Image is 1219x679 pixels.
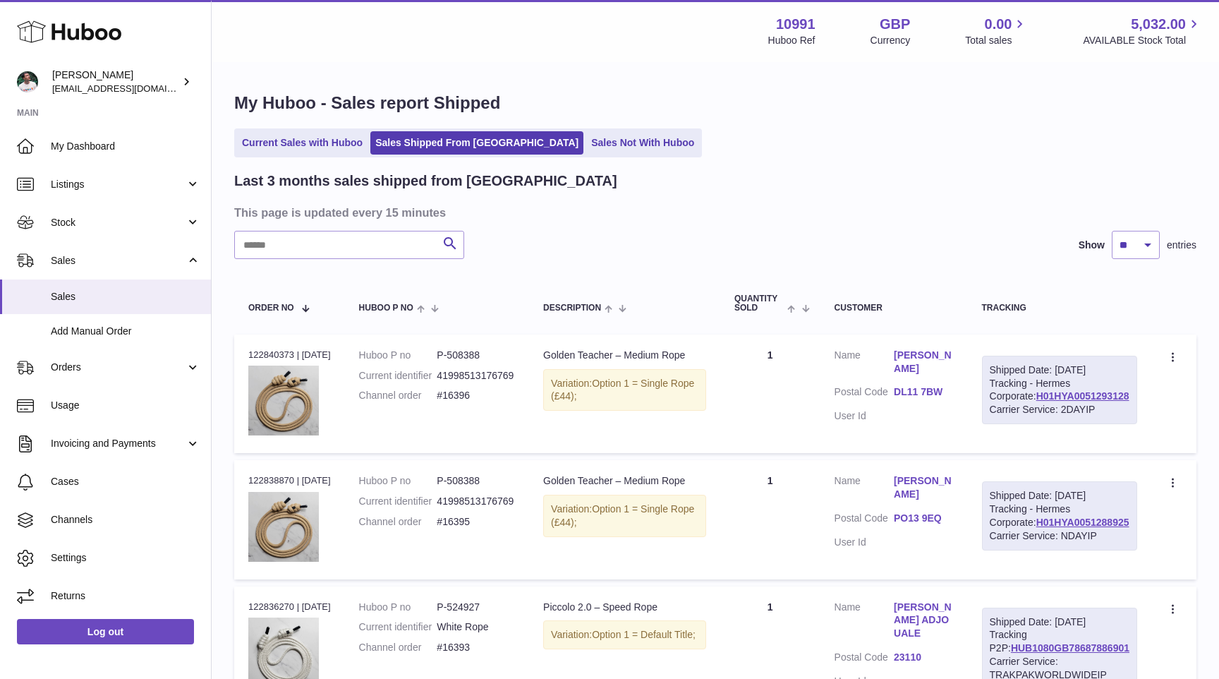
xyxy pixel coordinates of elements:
[871,34,911,47] div: Currency
[1079,239,1105,252] label: Show
[835,349,894,379] dt: Name
[543,495,706,537] div: Variation:
[835,385,894,402] dt: Postal Code
[17,71,38,92] img: timshieff@gmail.com
[1083,15,1202,47] a: 5,032.00 AVAILABLE Stock Total
[551,503,694,528] span: Option 1 = Single Rope (£44);
[51,361,186,374] span: Orders
[237,131,368,155] a: Current Sales with Huboo
[965,34,1028,47] span: Total sales
[720,460,820,579] td: 1
[965,15,1028,47] a: 0.00 Total sales
[990,615,1129,629] div: Shipped Date: [DATE]
[982,481,1137,551] div: Tracking - Hermes Corporate:
[543,304,601,313] span: Description
[359,601,437,614] dt: Huboo P no
[234,172,617,191] h2: Last 3 months sales shipped from [GEOGRAPHIC_DATA]
[359,474,437,488] dt: Huboo P no
[543,369,706,411] div: Variation:
[543,620,706,649] div: Variation:
[51,589,200,603] span: Returns
[982,304,1137,313] div: Tracking
[734,294,784,313] span: Quantity Sold
[234,205,1193,220] h3: This page is updated every 15 minutes
[990,529,1129,543] div: Carrier Service: NDAYIP
[17,619,194,644] a: Log out
[359,389,437,402] dt: Channel order
[359,349,437,362] dt: Huboo P no
[437,601,515,614] dd: P-524927
[51,178,186,191] span: Listings
[990,403,1129,416] div: Carrier Service: 2DAYIP
[586,131,699,155] a: Sales Not With Huboo
[51,551,200,565] span: Settings
[51,399,200,412] span: Usage
[894,349,953,375] a: [PERSON_NAME]
[551,378,694,402] span: Option 1 = Single Rope (£44);
[248,304,294,313] span: Order No
[982,356,1137,425] div: Tracking - Hermes Corporate:
[359,641,437,654] dt: Channel order
[437,495,515,508] dd: 41998513176769
[51,140,200,153] span: My Dashboard
[359,369,437,383] dt: Current identifier
[543,601,706,614] div: Piccolo 2.0 – Speed Rope
[990,363,1129,377] div: Shipped Date: [DATE]
[985,15,1012,34] span: 0.00
[248,601,331,613] div: 122836270 | [DATE]
[51,254,186,268] span: Sales
[248,492,319,562] img: 109911711102352.png
[835,512,894,529] dt: Postal Code
[437,349,515,362] dd: P-508388
[835,474,894,505] dt: Name
[234,92,1196,114] h1: My Huboo - Sales report Shipped
[52,83,207,94] span: [EMAIL_ADDRESS][DOMAIN_NAME]
[592,629,696,640] span: Option 1 = Default Title;
[51,290,200,304] span: Sales
[248,474,331,487] div: 122838870 | [DATE]
[437,389,515,402] dd: #16396
[52,68,179,95] div: [PERSON_NAME]
[437,620,515,634] dd: White Rope
[894,385,953,399] a: DL11 7BW
[248,366,319,435] img: 109911711102352.png
[768,34,815,47] div: Huboo Ref
[543,474,706,488] div: Golden Teacher – Medium Rope
[359,620,437,634] dt: Current identifier
[880,15,910,34] strong: GBP
[51,325,200,338] span: Add Manual Order
[1036,517,1129,528] a: H01HYA0051288925
[835,409,894,423] dt: User Id
[51,475,200,488] span: Cases
[437,474,515,488] dd: P-508388
[894,601,953,641] a: [PERSON_NAME] ADJOUALE
[1011,642,1129,654] a: HUB1080GB78687886901
[835,601,894,644] dt: Name
[835,304,954,313] div: Customer
[248,349,331,361] div: 122840373 | [DATE]
[1167,239,1196,252] span: entries
[776,15,815,34] strong: 10991
[437,369,515,383] dd: 41998513176769
[835,536,894,549] dt: User Id
[51,216,186,229] span: Stock
[894,651,953,664] a: 23110
[437,641,515,654] dd: #16393
[894,512,953,525] a: PO13 9EQ
[51,437,186,450] span: Invoicing and Payments
[437,515,515,529] dd: #16395
[370,131,583,155] a: Sales Shipped From [GEOGRAPHIC_DATA]
[359,304,413,313] span: Huboo P no
[1036,390,1129,402] a: H01HYA0051293128
[543,349,706,362] div: Golden Teacher – Medium Rope
[894,474,953,501] a: [PERSON_NAME]
[359,495,437,508] dt: Current identifier
[990,489,1129,503] div: Shipped Date: [DATE]
[359,515,437,529] dt: Channel order
[51,513,200,527] span: Channels
[1083,34,1202,47] span: AVAILABLE Stock Total
[1131,15,1186,34] span: 5,032.00
[720,335,820,453] td: 1
[835,651,894,668] dt: Postal Code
